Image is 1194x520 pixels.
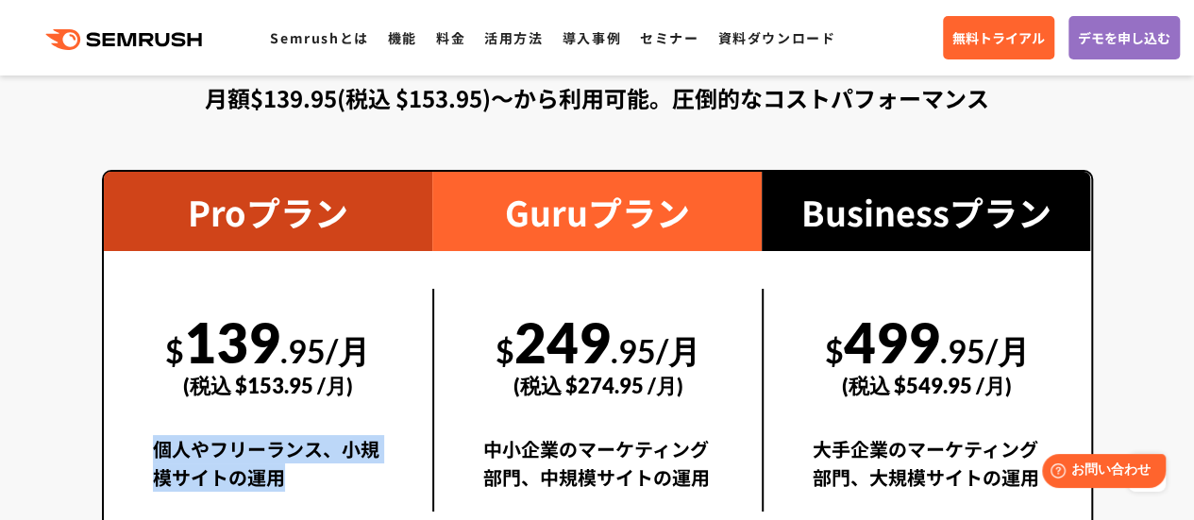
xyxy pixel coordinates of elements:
iframe: Help widget launcher [1026,446,1173,499]
div: Guruプラン [432,172,762,251]
div: 139 [153,289,384,419]
div: 249 [483,289,713,419]
span: .95/月 [940,331,1030,370]
span: $ [165,331,184,370]
a: デモを申し込む [1068,16,1180,59]
div: Businessプラン [762,172,1091,251]
span: $ [496,331,514,370]
a: 無料トライアル [943,16,1054,59]
div: (税込 $549.95 /月) [813,352,1042,419]
span: デモを申し込む [1078,27,1170,48]
div: (税込 $153.95 /月) [153,352,384,419]
span: .95/月 [611,331,700,370]
span: .95/月 [280,331,370,370]
span: 無料トライアル [952,27,1045,48]
div: (税込 $274.95 /月) [483,352,713,419]
div: 月額$139.95(税込 $153.95)〜から利用可能。圧倒的なコストパフォーマンス [102,81,1093,115]
div: 499 [813,289,1042,419]
a: 活用方法 [484,28,543,47]
div: 個人やフリーランス、小規模サイトの運用 [153,435,384,512]
span: $ [825,331,844,370]
a: Semrushとは [270,28,368,47]
a: 導入事例 [563,28,621,47]
a: 機能 [388,28,417,47]
a: 資料ダウンロード [717,28,835,47]
a: セミナー [640,28,698,47]
a: 料金 [436,28,465,47]
div: Proプラン [104,172,433,251]
div: 中小企業のマーケティング部門、中規模サイトの運用 [483,435,713,512]
div: 大手企業のマーケティング部門、大規模サイトの運用 [813,435,1042,512]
